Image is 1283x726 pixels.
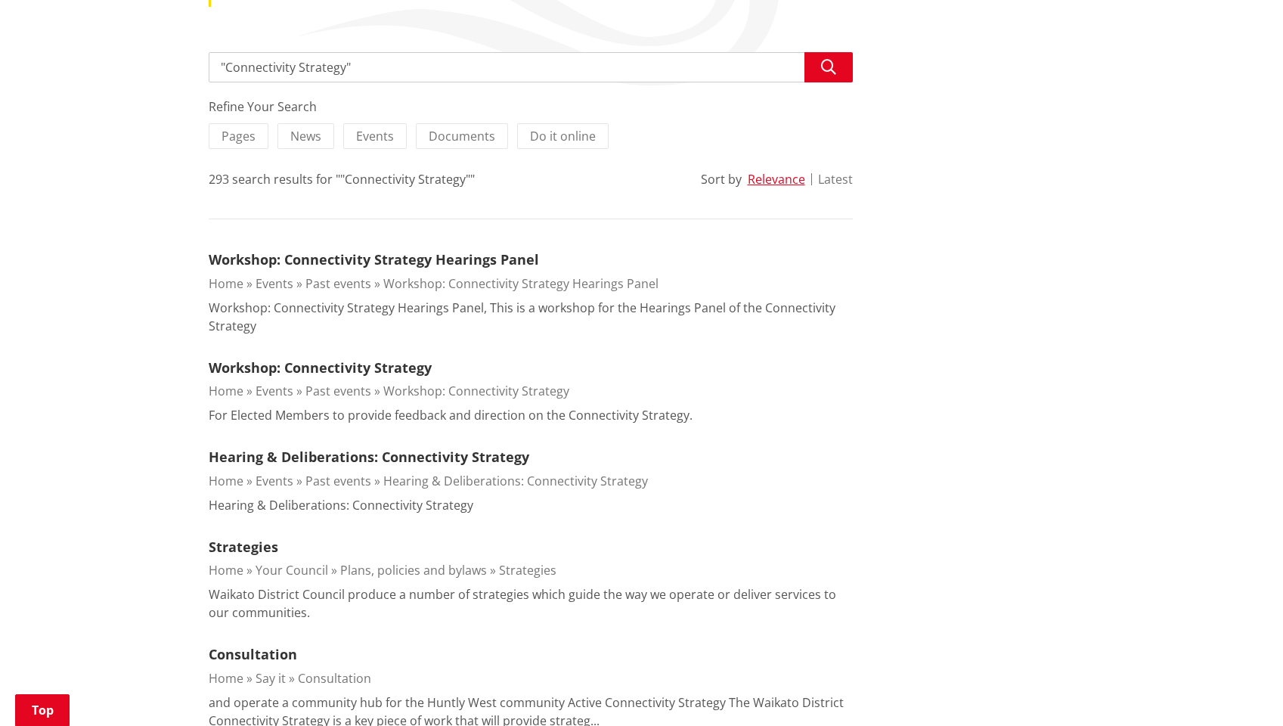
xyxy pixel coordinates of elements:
a: Past events [305,383,371,399]
a: Consultation [298,670,371,687]
input: Search input [209,52,853,82]
div: Refine Your Search [209,98,853,116]
a: Hearing & Deliberations: Connectivity Strategy [383,473,648,489]
a: Home [209,383,243,399]
a: Workshop: Connectivity Strategy Hearings Panel [383,275,659,292]
a: Events [256,275,293,292]
a: Say it [256,670,286,687]
a: Hearing & Deliberations: Connectivity Strategy [209,448,529,466]
a: Home [209,275,243,292]
span: Documents [429,128,495,144]
a: Past events [305,473,371,489]
a: Plans, policies and bylaws [340,562,487,579]
p: Waikato District Council produce a number of strategies which guide the way we operate or deliver... [209,585,853,622]
a: Home [209,670,243,687]
p: For Elected Members to provide feedback and direction on the Connectivity Strategy. [209,406,693,424]
span: News [290,128,321,144]
a: Strategies [499,562,556,579]
button: Relevance [748,172,805,186]
a: Workshop: Connectivity Strategy [383,383,569,399]
a: Your Council [256,562,328,579]
a: Past events [305,275,371,292]
div: Sort by [701,170,742,188]
a: Consultation [209,645,297,663]
a: Home [209,473,243,489]
a: Workshop: Connectivity Strategy Hearings Panel [209,250,539,268]
a: Events [256,473,293,489]
a: Top [15,694,70,726]
iframe: Messenger Launcher [1213,662,1268,717]
p: Hearing & Deliberations: Connectivity Strategy [209,496,473,514]
span: Events [356,128,394,144]
a: Home [209,562,243,579]
button: Latest [818,172,853,186]
a: Strategies [209,538,278,556]
a: Workshop: Connectivity Strategy [209,358,432,377]
a: Events [256,383,293,399]
div: 293 search results for ""Connectivity Strategy"" [209,170,475,188]
span: Pages [222,128,256,144]
span: Do it online [530,128,596,144]
p: Workshop: Connectivity Strategy Hearings Panel, This is a workshop for the Hearings Panel of the ... [209,299,853,335]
